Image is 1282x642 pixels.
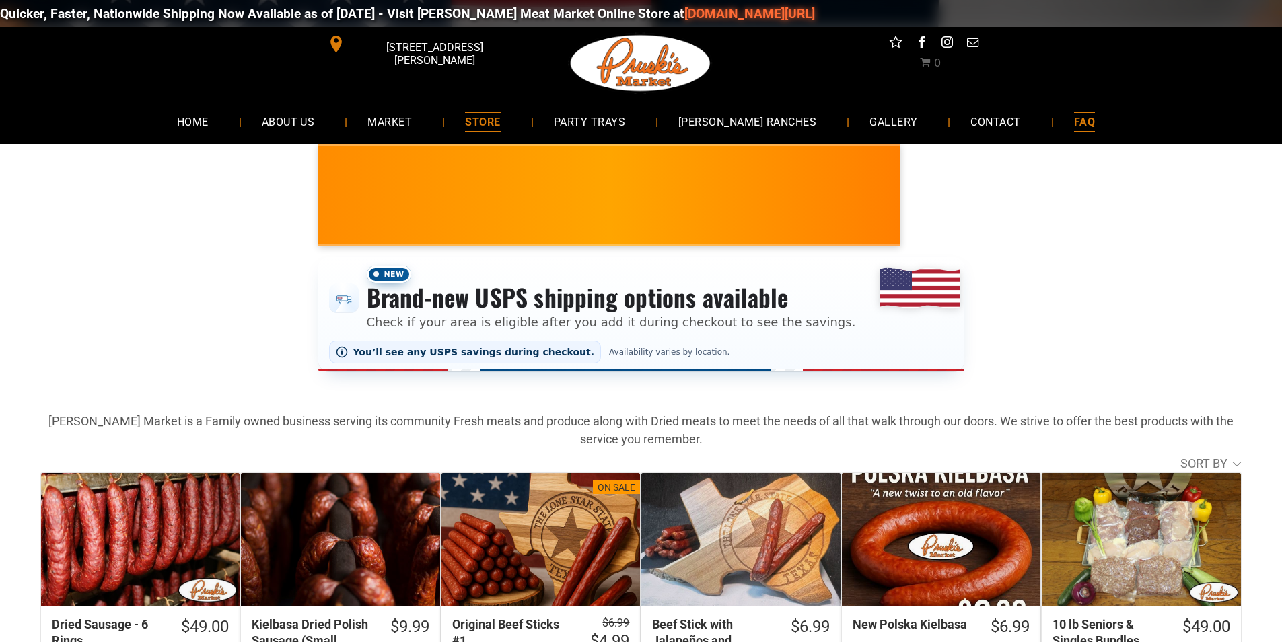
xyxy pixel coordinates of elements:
a: On SaleOriginal Beef Sticks #1 [441,473,640,606]
a: [PERSON_NAME] RANCHES [658,104,836,139]
a: HOME [157,104,229,139]
p: Check if your area is eligible after you add it during checkout to see the savings. [367,313,856,331]
div: New Polska Kielbasa [853,616,973,632]
span: [STREET_ADDRESS][PERSON_NAME] [347,34,521,73]
a: $6.99New Polska Kielbasa [842,616,1040,637]
a: Dried Sausage - 6 Rings [41,473,240,606]
a: [DOMAIN_NAME][URL] [679,6,810,22]
a: 10 lb Seniors &amp; Singles Bundles [1042,473,1240,606]
strong: [PERSON_NAME] Market is a Family owned business serving its community Fresh meats and produce alo... [48,414,1234,446]
div: $49.00 [181,616,229,637]
span: FAQ [1074,112,1095,131]
a: New Polska Kielbasa [842,473,1040,606]
div: $49.00 [1182,616,1230,637]
span: Availability varies by location. [606,347,732,357]
a: MARKET [347,104,432,139]
a: Kielbasa Dried Polish Sausage (Small Batch) [241,473,439,606]
a: GALLERY [849,104,937,139]
span: New [367,266,411,283]
a: STORE [445,104,520,139]
a: facebook [913,34,930,55]
span: 0 [934,57,941,69]
span: [PERSON_NAME] MARKET [893,205,1158,226]
a: ABOUT US [242,104,335,139]
a: CONTACT [950,104,1040,139]
a: Social network [887,34,904,55]
a: PARTY TRAYS [534,104,645,139]
a: instagram [938,34,956,55]
div: $6.99 [991,616,1030,637]
a: Beef Stick with Jalapeños and Cheese [641,473,840,606]
div: $9.99 [390,616,429,637]
a: FAQ [1054,104,1115,139]
a: [STREET_ADDRESS][PERSON_NAME] [318,34,524,55]
div: $6.99 [791,616,830,637]
img: Pruski-s+Market+HQ+Logo2-1920w.png [568,27,713,100]
div: Shipping options announcement [318,257,964,371]
span: You’ll see any USPS savings during checkout. [353,347,595,357]
s: $6.99 [602,616,629,629]
h3: Brand-new USPS shipping options available [367,283,856,312]
a: email [964,34,981,55]
div: On Sale [598,481,635,495]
